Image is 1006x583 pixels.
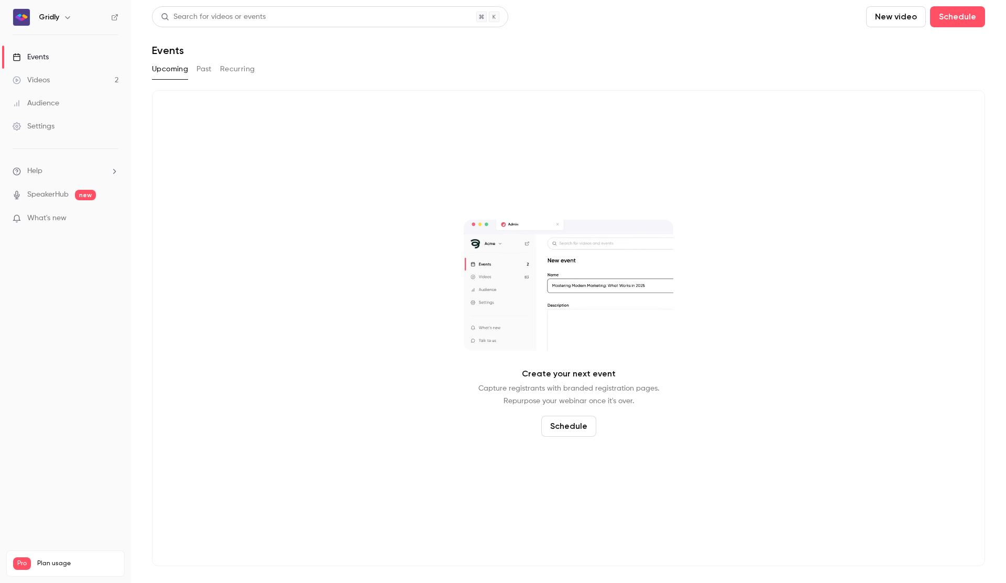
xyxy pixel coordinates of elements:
[106,214,118,223] iframe: Noticeable Trigger
[866,6,926,27] button: New video
[28,61,37,69] img: tab_domain_overview_orange.svg
[13,166,118,177] li: help-dropdown-opener
[13,75,50,85] div: Videos
[116,62,177,69] div: Keywords by Traffic
[541,416,596,437] button: Schedule
[17,27,25,36] img: website_grey.svg
[13,557,31,570] span: Pro
[27,213,67,224] span: What's new
[39,12,59,23] h6: Gridly
[13,52,49,62] div: Events
[17,17,25,25] img: logo_orange.svg
[152,44,184,57] h1: Events
[522,368,616,380] p: Create your next event
[40,62,94,69] div: Domain Overview
[930,6,985,27] button: Schedule
[152,61,188,78] button: Upcoming
[196,61,212,78] button: Past
[29,17,51,25] div: v 4.0.25
[220,61,255,78] button: Recurring
[75,190,96,200] span: new
[27,189,69,200] a: SpeakerHub
[13,98,59,109] div: Audience
[27,27,115,36] div: Domain: [DOMAIN_NAME]
[13,9,30,26] img: Gridly
[13,121,54,132] div: Settings
[27,166,42,177] span: Help
[104,61,113,69] img: tab_keywords_by_traffic_grey.svg
[478,382,659,407] p: Capture registrants with branded registration pages. Repurpose your webinar once it's over.
[161,12,266,23] div: Search for videos or events
[37,559,118,568] span: Plan usage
